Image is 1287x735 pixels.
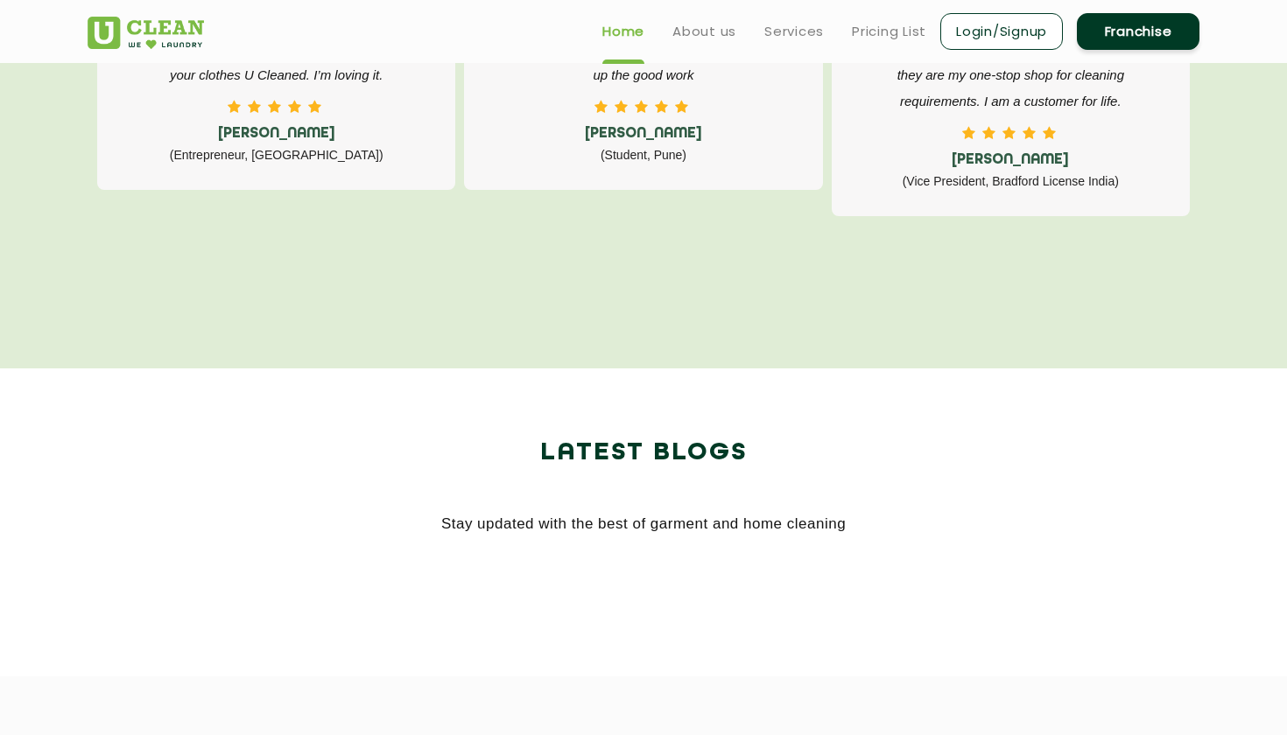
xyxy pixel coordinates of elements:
h5: [PERSON_NAME] [503,126,783,143]
h2: Latest Blogs [88,432,1199,474]
a: About us [672,21,736,42]
a: Home [602,21,644,42]
a: Pricing List [852,21,926,42]
p: (Student, Pune) [503,142,783,168]
img: UClean Laundry and Dry Cleaning [88,17,204,49]
a: Login/Signup [940,13,1063,50]
p: (Vice President, Bradford License India) [871,168,1150,194]
a: Franchise [1077,13,1199,50]
h5: [PERSON_NAME] [137,126,416,143]
p: Stay updated with the best of garment and home cleaning [88,511,1199,537]
h5: [PERSON_NAME] [871,152,1150,169]
a: Services [764,21,824,42]
p: (Entrepreneur, [GEOGRAPHIC_DATA]) [137,142,416,168]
